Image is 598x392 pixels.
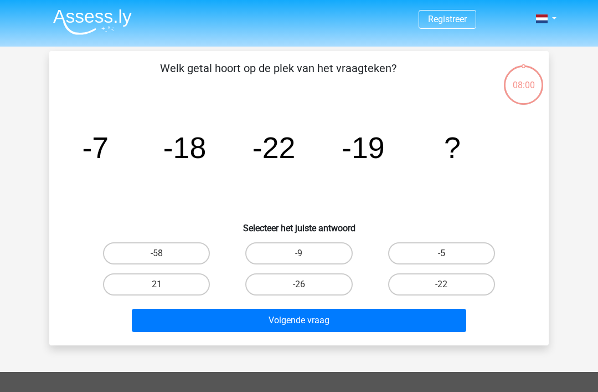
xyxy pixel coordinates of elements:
[82,131,109,164] tspan: -7
[53,9,132,35] img: Assessly
[252,131,296,164] tspan: -22
[67,214,531,233] h6: Selecteer het juiste antwoord
[428,14,467,24] a: Registreer
[103,242,210,264] label: -58
[132,309,467,332] button: Volgende vraag
[163,131,207,164] tspan: -18
[103,273,210,296] label: 21
[388,242,495,264] label: -5
[444,131,461,164] tspan: ?
[342,131,385,164] tspan: -19
[388,273,495,296] label: -22
[503,64,544,92] div: 08:00
[245,273,352,296] label: -26
[245,242,352,264] label: -9
[67,60,489,93] p: Welk getal hoort op de plek van het vraagteken?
